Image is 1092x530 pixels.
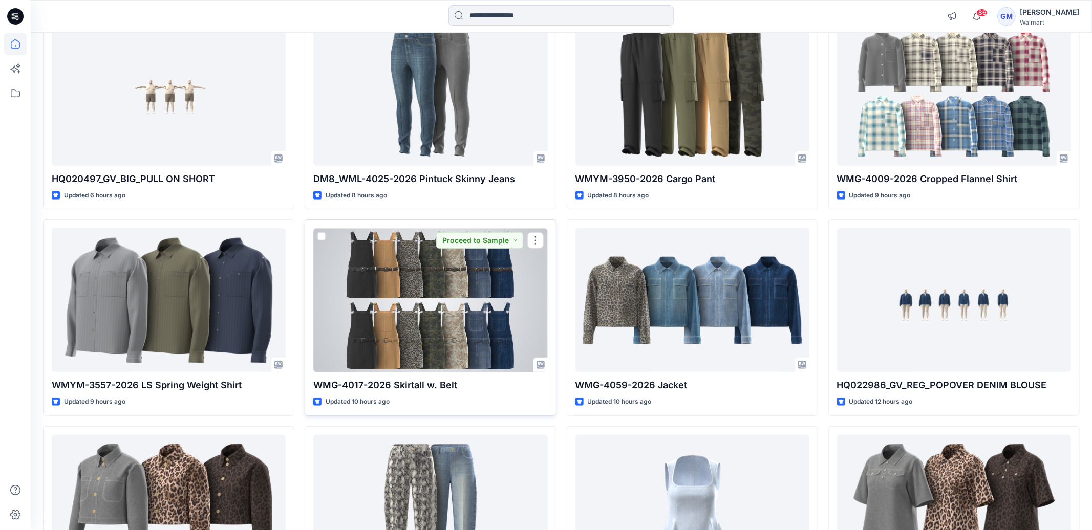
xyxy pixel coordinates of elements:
p: Updated 8 hours ago [326,190,387,201]
div: Walmart [1020,18,1079,26]
p: Updated 6 hours ago [64,190,125,201]
a: HQ022986_GV_REG_POPOVER DENIM BLOUSE [837,228,1071,372]
p: WMG-4017-2026 Skirtall w. Belt [313,378,547,392]
a: WMG-4009-2026 Cropped Flannel Shirt [837,22,1071,166]
a: WMG-4059-2026 Jacket [575,228,809,372]
a: DM8_WML-4025-2026 Pintuck Skinny Jeans [313,22,547,166]
div: [PERSON_NAME] [1020,6,1079,18]
p: WMG-4059-2026 Jacket [575,378,809,392]
p: Updated 8 hours ago [588,190,649,201]
a: WMYM-3557-2026 LS Spring Weight Shirt [52,228,286,372]
p: Updated 12 hours ago [849,396,913,407]
p: HQ020497_GV_BIG_PULL ON SHORT [52,172,286,186]
p: HQ022986_GV_REG_POPOVER DENIM BLOUSE [837,378,1071,392]
p: WMYM-3950-2026 Cargo Pant [575,172,809,186]
span: 86 [976,9,988,17]
p: Updated 10 hours ago [326,396,390,407]
p: WMG-4009-2026 Cropped Flannel Shirt [837,172,1071,186]
p: DM8_WML-4025-2026 Pintuck Skinny Jeans [313,172,547,186]
div: GM [997,7,1016,26]
a: WMG-4017-2026 Skirtall w. Belt [313,228,547,372]
a: HQ020497_GV_BIG_PULL ON SHORT [52,22,286,166]
p: Updated 9 hours ago [64,396,125,407]
p: Updated 9 hours ago [849,190,911,201]
a: WMYM-3950-2026 Cargo Pant [575,22,809,166]
p: Updated 10 hours ago [588,396,652,407]
p: WMYM-3557-2026 LS Spring Weight Shirt [52,378,286,392]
